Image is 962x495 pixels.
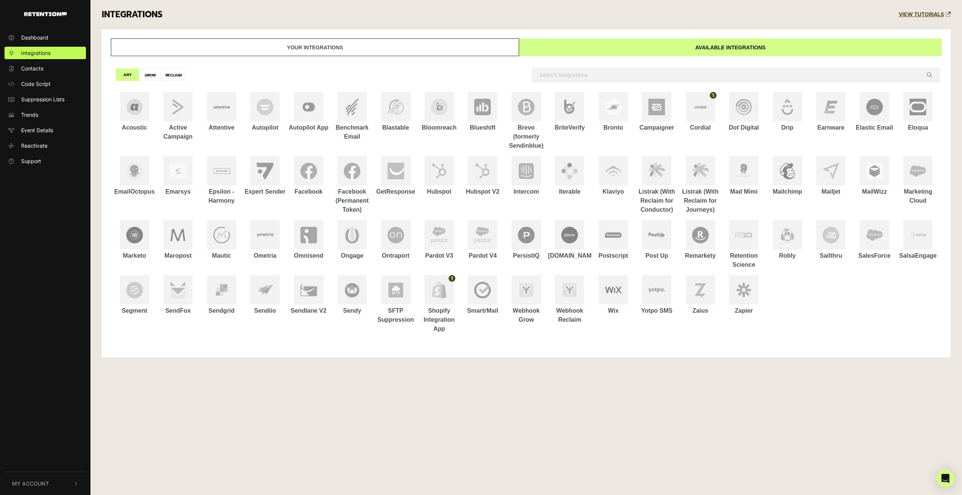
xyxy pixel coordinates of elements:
[300,163,317,179] img: Facebook
[823,99,839,115] img: Earnware
[722,123,766,132] div: Dot Digital
[853,187,896,196] div: MailWizz
[5,78,86,90] a: Code Script
[243,275,286,315] a: Sendiio Sendiio
[548,275,591,324] a: Webhook Reclaim Webhook Reclaim
[12,480,49,487] span: My Account
[504,123,548,150] div: Brevo (formerly Sendinblue)
[287,123,330,132] div: Autopilot App
[896,156,939,205] a: Marketing Cloud Marketing Cloud
[113,306,156,315] div: Segment
[431,227,447,243] img: Pardot V3
[635,187,679,214] div: Listrak (With Reclaim for Conductor)
[679,306,722,315] div: Zaius
[766,156,809,196] a: Mailchimp Mailchimp
[461,123,504,132] div: Blueshift
[722,306,766,315] div: Zapier
[388,282,404,298] img: SFTP Suppression
[896,187,939,205] div: Marketing Cloud
[5,155,86,167] a: Support
[126,282,143,298] img: Segment
[591,156,635,196] a: Klaviyo Klaviyo
[722,251,766,269] div: Retention Science
[300,227,317,243] img: Omnisend
[200,251,243,260] div: Mautic
[5,124,86,136] a: Event Details
[449,275,455,282] span: 1
[417,251,461,260] div: Pardot V3
[21,142,47,150] span: Reactivate
[605,99,622,115] img: Bronto
[910,99,926,115] img: Eloqua
[809,156,853,196] a: Mailjet Mailjet
[866,163,883,179] img: MailWizz
[461,187,504,196] div: Hubspot V2
[679,275,722,315] a: Zaius Zaius
[156,306,199,315] div: SendFox
[474,99,491,115] img: Blueshift
[679,220,722,260] a: Remarkety Remarkety
[461,251,504,260] div: Pardot V4
[722,220,766,269] a: Retention Science Retention Science
[518,99,535,115] img: Brevo (formerly Sendinblue)
[518,163,535,179] img: Intercom
[213,282,230,298] img: Sendgrid
[374,251,417,260] div: Ontraport
[548,92,591,132] a: BriteVerify BriteVerify
[330,187,374,214] div: Facebook (Permanent Token)
[679,92,722,132] a: Cordial Cordial
[461,306,504,315] div: SmartrMail
[243,251,286,260] div: Ometria
[330,251,374,260] div: Ongage
[287,251,330,260] div: Omnisend
[561,227,578,243] img: Piano.io
[374,92,417,132] a: Blastable Blastable
[156,123,199,141] div: Active Campaign
[896,220,939,260] a: SalsaEngage SalsaEngage
[635,123,679,132] div: Campaigner
[591,220,635,260] a: Postscript Postscript
[591,123,635,132] div: Bronto
[635,156,679,214] a: Listrak (With Reclaim for Conductor) Listrak (With Reclaim for Conductor)
[735,163,752,179] img: Mad Mimi
[5,47,86,59] a: Integrations
[648,163,665,179] img: Listrak (With Reclaim for Conductor)
[5,472,86,495] button: My Account
[126,163,143,179] img: EmailOctopus
[21,80,51,88] span: Code Script
[417,92,461,132] a: Bloomreach Bloomreach
[561,99,578,115] img: BriteVerify
[200,306,243,315] div: Sendgrid
[170,99,186,115] img: Active Campaign
[374,275,417,324] a: SFTP Suppression SFTP Suppression
[692,282,709,298] img: Zaius
[21,126,53,134] span: Event Details
[374,220,417,260] a: Ontraport Ontraport
[910,163,926,179] img: Marketing Cloud
[113,275,156,315] a: Segment Segment
[853,92,896,132] a: Elastic Email Elastic Email
[344,163,360,179] img: Facebook (Permanent Token)
[126,99,143,115] img: Acoustic
[287,156,330,196] a: Facebook Facebook
[113,187,156,196] div: EmailOctopus
[866,227,883,243] img: SalesForce
[722,92,766,132] a: Dot Digital Dot Digital
[504,306,548,324] div: Webhook Grow
[766,123,809,132] div: Drip
[102,9,162,20] h3: INTEGRATIONS
[200,156,243,205] a: Epsilon - Harmony Epsilon - Harmony
[648,232,665,237] img: Post Up
[344,227,360,243] img: Ongage
[519,38,942,56] a: Available integrations
[21,157,41,165] span: Support
[504,187,548,196] div: Intercom
[474,282,491,298] img: SmartrMail
[21,95,64,103] span: Suppression Lists
[243,187,286,196] div: Expert Sender
[779,227,796,243] img: Robly
[853,251,896,260] div: SalesForce
[113,156,156,196] a: EmailOctopus EmailOctopus
[431,99,447,115] img: Bloomreach
[474,163,491,179] img: Hubspot V2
